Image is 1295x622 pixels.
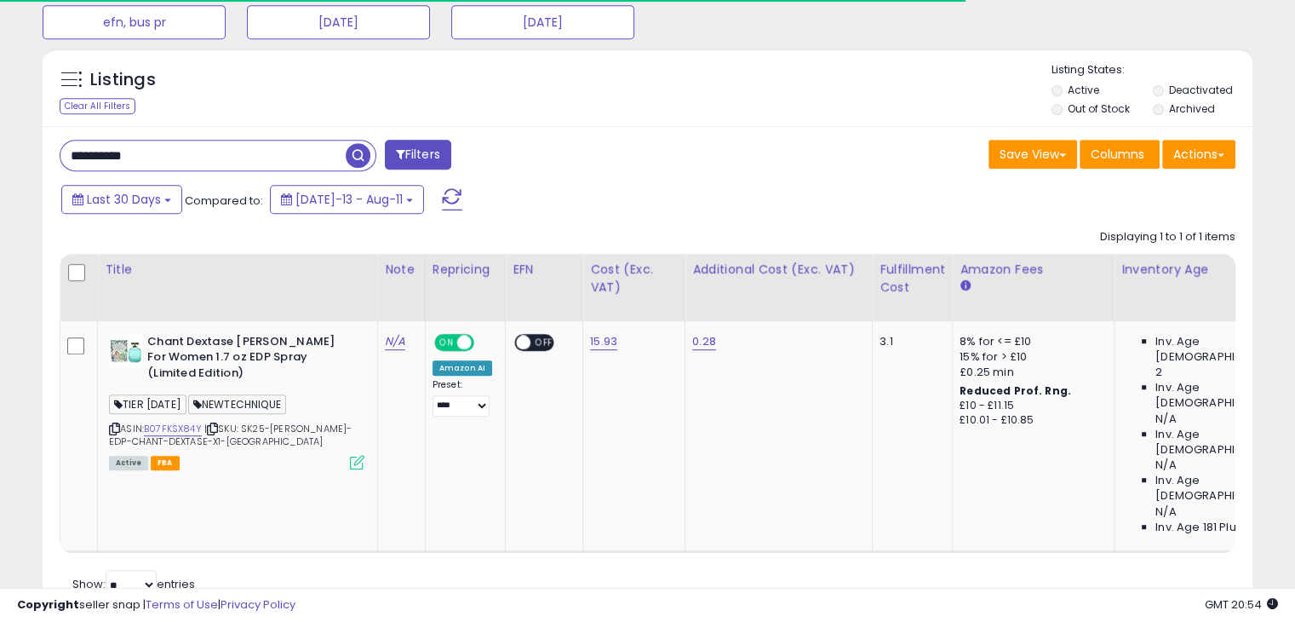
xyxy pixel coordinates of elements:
div: EFN [513,261,576,279]
b: Reduced Prof. Rng. [960,383,1071,398]
h5: Listings [90,68,156,92]
a: B07FKSX84Y [144,422,202,436]
div: £10.01 - £10.85 [960,413,1101,428]
span: Inv. Age 181 Plus: [1155,520,1245,535]
div: Fulfillment Cost [880,261,945,297]
div: seller snap | | [17,597,295,613]
button: Save View [988,140,1077,169]
span: OFF [530,335,558,349]
div: Clear All Filters [60,98,135,114]
button: [DATE] [247,5,430,39]
div: 3.1 [880,334,939,349]
a: 15.93 [590,333,617,350]
div: Title [105,261,370,279]
label: Out of Stock [1068,101,1130,116]
div: Note [385,261,418,279]
span: All listings currently available for purchase on Amazon [109,456,148,470]
button: Columns [1080,140,1160,169]
span: Last 30 Days [87,191,161,208]
span: | SKU: SK25-[PERSON_NAME]-EDP-CHANT-DEXTASE-X1-[GEOGRAPHIC_DATA] [109,422,352,447]
div: Additional Cost (Exc. VAT) [692,261,865,279]
span: TIER [DATE] [109,395,186,414]
button: Actions [1162,140,1235,169]
a: Privacy Policy [221,596,295,613]
div: Preset: [433,379,492,418]
span: OFF [472,335,499,349]
strong: Copyright [17,596,79,613]
img: 51-RDQPNriS._SL40_.jpg [109,334,143,368]
span: Show: entries [72,576,195,592]
span: N/A [1155,504,1176,520]
button: [DATE]-13 - Aug-11 [270,185,424,214]
label: Deactivated [1168,83,1232,97]
div: Cost (Exc. VAT) [590,261,678,297]
span: 2025-09-12 20:54 GMT [1205,596,1278,613]
div: 15% for > £10 [960,349,1101,365]
button: [DATE] [451,5,634,39]
span: FBA [151,456,180,470]
p: Listing States: [1051,62,1252,78]
div: Repricing [433,261,498,279]
div: ASIN: [109,334,364,469]
span: 2 [1155,365,1162,380]
button: Last 30 Days [61,185,182,214]
label: Archived [1168,101,1214,116]
div: Amazon AI [433,360,492,376]
span: N/A [1155,412,1176,427]
span: Compared to: [185,193,263,209]
span: ON [436,335,457,349]
button: efn, bus pr [43,5,226,39]
div: Displaying 1 to 1 of 1 items [1100,229,1235,245]
div: 8% for <= £10 [960,334,1101,349]
label: Active [1068,83,1099,97]
a: 0.28 [692,333,716,350]
span: Columns [1091,146,1144,163]
a: N/A [385,333,405,350]
b: Chant Dextase [PERSON_NAME] For Women 1.7 oz EDP Spray (Limited Edition) [147,334,354,386]
div: £10 - £11.15 [960,399,1101,413]
small: Amazon Fees. [960,279,970,294]
div: Amazon Fees [960,261,1107,279]
span: N/A [1155,458,1176,473]
button: Filters [385,140,451,170]
div: £0.25 min [960,365,1101,380]
a: Terms of Use [146,596,218,613]
span: NEWTECHNIQUE [188,395,286,414]
span: [DATE]-13 - Aug-11 [295,191,403,208]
